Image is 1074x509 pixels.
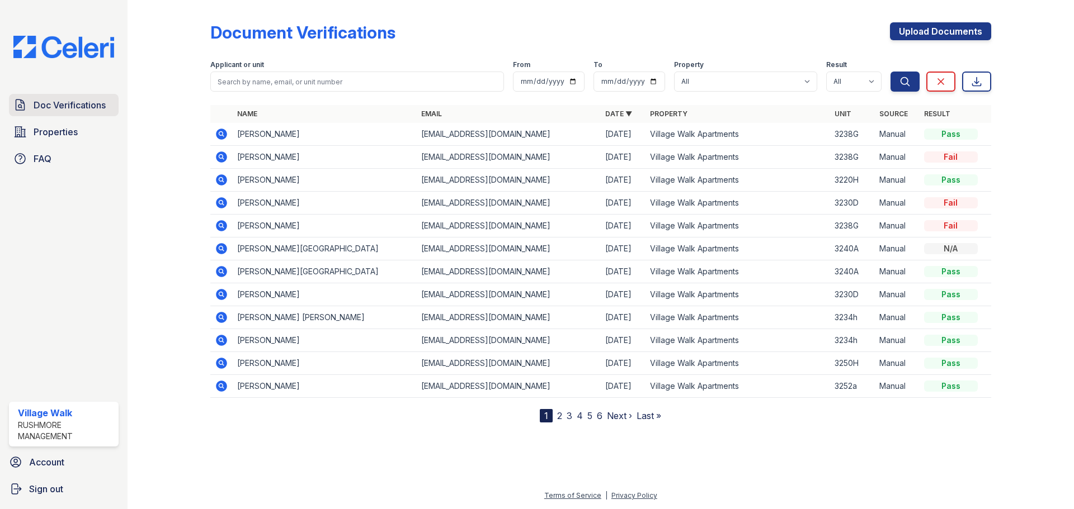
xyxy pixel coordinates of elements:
div: Pass [924,129,978,140]
a: FAQ [9,148,119,170]
div: N/A [924,243,978,254]
div: Fail [924,220,978,231]
input: Search by name, email, or unit number [210,72,504,92]
td: Manual [875,192,920,215]
td: Village Walk Apartments [646,215,830,237]
td: [PERSON_NAME] [233,329,417,352]
div: Pass [924,266,978,277]
td: [PERSON_NAME] [233,123,417,146]
td: [PERSON_NAME] [233,283,417,306]
span: Sign out [29,482,63,496]
a: Privacy Policy [611,491,657,500]
td: [DATE] [601,329,646,352]
a: Upload Documents [890,22,991,40]
td: Village Walk Apartments [646,306,830,329]
td: [EMAIL_ADDRESS][DOMAIN_NAME] [417,169,601,192]
span: Doc Verifications [34,98,106,112]
label: To [593,60,602,69]
a: Property [650,110,687,118]
div: Pass [924,174,978,185]
td: [PERSON_NAME][GEOGRAPHIC_DATA] [233,260,417,283]
td: [PERSON_NAME][GEOGRAPHIC_DATA] [233,237,417,260]
td: [PERSON_NAME] [233,352,417,375]
div: 1 [540,409,553,422]
td: Village Walk Apartments [646,283,830,306]
td: [DATE] [601,123,646,146]
td: [PERSON_NAME] [233,215,417,237]
td: 3234h [830,306,875,329]
td: Manual [875,283,920,306]
td: [PERSON_NAME] [233,192,417,215]
td: Manual [875,123,920,146]
td: [DATE] [601,260,646,283]
td: Manual [875,329,920,352]
td: 3230D [830,283,875,306]
td: Manual [875,146,920,169]
td: Village Walk Apartments [646,260,830,283]
td: [EMAIL_ADDRESS][DOMAIN_NAME] [417,329,601,352]
label: Applicant or unit [210,60,264,69]
td: [DATE] [601,169,646,192]
div: Rushmore Management [18,420,114,442]
td: [DATE] [601,283,646,306]
td: 3252a [830,375,875,398]
label: Property [674,60,704,69]
a: Properties [9,121,119,143]
td: [PERSON_NAME] [233,146,417,169]
a: Name [237,110,257,118]
a: 3 [567,410,572,421]
td: [EMAIL_ADDRESS][DOMAIN_NAME] [417,283,601,306]
td: Village Walk Apartments [646,146,830,169]
label: From [513,60,530,69]
td: [DATE] [601,375,646,398]
td: Manual [875,215,920,237]
td: [DATE] [601,146,646,169]
td: [EMAIL_ADDRESS][DOMAIN_NAME] [417,375,601,398]
td: Manual [875,260,920,283]
td: 3238G [830,123,875,146]
td: [EMAIL_ADDRESS][DOMAIN_NAME] [417,215,601,237]
span: Account [29,455,64,469]
td: [EMAIL_ADDRESS][DOMAIN_NAME] [417,306,601,329]
td: 3250H [830,352,875,375]
div: | [605,491,607,500]
div: Pass [924,335,978,346]
a: Unit [835,110,851,118]
a: Doc Verifications [9,94,119,116]
td: 3238G [830,146,875,169]
td: [EMAIL_ADDRESS][DOMAIN_NAME] [417,260,601,283]
a: Email [421,110,442,118]
td: Village Walk Apartments [646,192,830,215]
td: 3238G [830,215,875,237]
td: [EMAIL_ADDRESS][DOMAIN_NAME] [417,123,601,146]
span: FAQ [34,152,51,165]
td: [DATE] [601,352,646,375]
td: [EMAIL_ADDRESS][DOMAIN_NAME] [417,146,601,169]
a: Date ▼ [605,110,632,118]
td: [EMAIL_ADDRESS][DOMAIN_NAME] [417,237,601,260]
td: [DATE] [601,306,646,329]
div: Fail [924,151,978,163]
div: Pass [924,312,978,323]
td: 3230D [830,192,875,215]
td: Manual [875,237,920,260]
td: [EMAIL_ADDRESS][DOMAIN_NAME] [417,352,601,375]
label: Result [826,60,847,69]
td: Manual [875,169,920,192]
a: Sign out [4,478,123,500]
td: 3240A [830,260,875,283]
td: 3240A [830,237,875,260]
td: Village Walk Apartments [646,123,830,146]
div: Pass [924,380,978,392]
div: Pass [924,358,978,369]
td: Village Walk Apartments [646,329,830,352]
div: Pass [924,289,978,300]
td: 3220H [830,169,875,192]
td: [DATE] [601,192,646,215]
td: [DATE] [601,237,646,260]
td: [PERSON_NAME] [PERSON_NAME] [233,306,417,329]
a: 6 [597,410,602,421]
a: 2 [557,410,562,421]
a: Result [924,110,950,118]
